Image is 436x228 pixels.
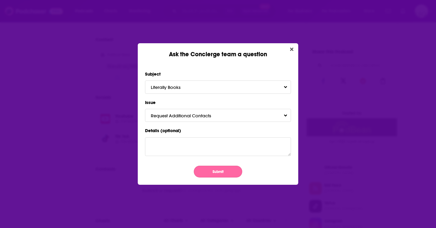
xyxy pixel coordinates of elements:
[145,80,291,93] button: Literally BooksToggle Pronoun Dropdown
[151,84,193,90] span: Literally Books
[145,127,291,135] label: Details (optional)
[194,166,242,178] button: Submit
[145,109,291,122] button: Request Additional ContactsToggle Pronoun Dropdown
[145,99,291,106] label: Issue
[151,113,223,119] span: Request Additional Contacts
[288,46,296,53] button: Close
[145,70,291,78] label: Subject
[138,43,298,58] div: Ask the Concierge team a question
